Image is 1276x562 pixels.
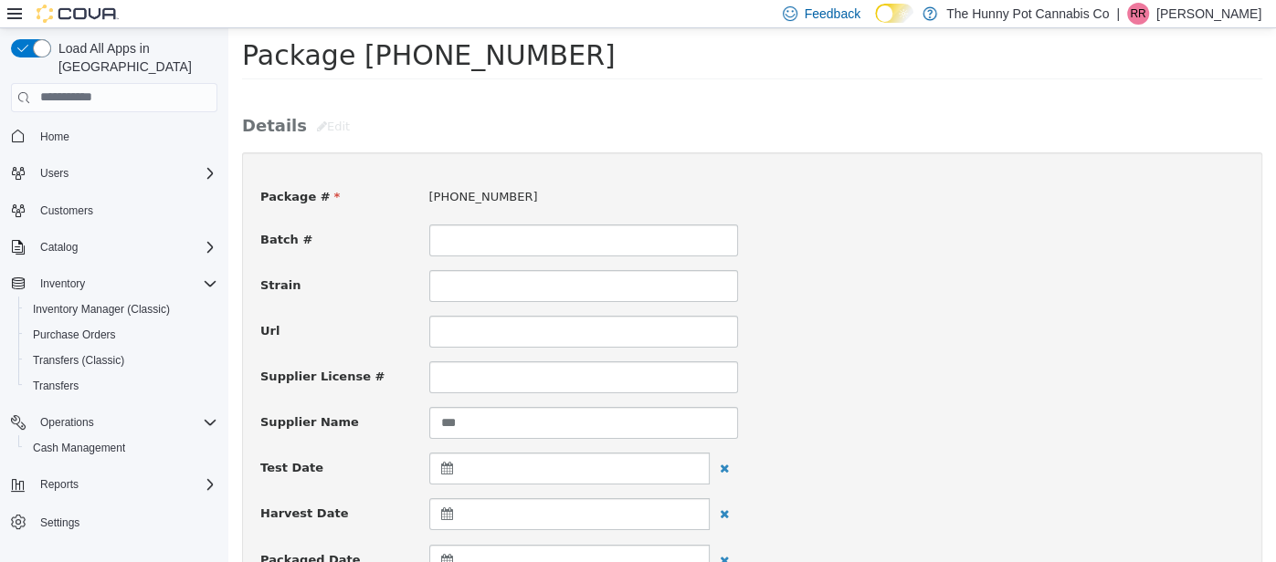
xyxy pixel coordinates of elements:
button: Reports [4,472,225,497]
a: Cash Management [26,437,132,459]
p: [PERSON_NAME] [1156,3,1261,25]
span: Feedback [805,5,860,23]
span: [PHONE_NUMBER] [201,161,310,175]
span: Users [40,166,69,181]
span: Users [33,162,217,184]
button: Operations [4,410,225,435]
p: | [1116,3,1120,25]
a: Transfers [26,375,86,397]
span: Inventory Manager (Classic) [26,298,217,320]
button: Home [4,123,225,150]
button: Inventory [4,271,225,297]
span: Reports [33,474,217,495]
span: Package [PHONE_NUMBER] [14,11,387,43]
span: RR [1130,3,1145,25]
span: Home [40,130,69,144]
span: Inventory [33,273,217,295]
button: Operations [33,411,101,433]
span: Supplier License # [32,341,156,355]
p: The Hunny Pot Cannabis Co [946,3,1109,25]
button: Cash Management [18,435,225,461]
span: Operations [33,411,217,433]
span: Settings [40,515,79,530]
span: Transfers (Classic) [33,353,124,368]
button: Settings [4,508,225,535]
button: Catalog [33,236,85,258]
span: Customers [33,199,217,222]
span: Cash Management [26,437,217,459]
span: Package # [32,161,111,175]
span: Reports [40,477,79,492]
span: Inventory Manager (Classic) [33,302,170,317]
span: Cash Management [33,441,125,455]
span: Packaged Date [32,525,132,538]
span: Transfers (Classic) [26,349,217,371]
button: Catalog [4,234,225,260]
span: Harvest Date [32,478,120,492]
span: Inventory [40,276,85,291]
span: Strain [32,250,72,264]
a: Inventory Manager (Classic) [26,298,177,320]
a: Home [33,126,77,148]
img: Cova [37,5,119,23]
button: Users [33,162,76,184]
span: Operations [40,415,94,430]
span: Batch # [32,204,84,218]
button: Reports [33,474,86,495]
a: Purchase Orders [26,324,123,346]
span: Test Date [32,432,95,446]
a: Transfers (Classic) [26,349,132,371]
span: Purchase Orders [33,328,116,342]
span: Catalog [33,236,217,258]
span: Transfers [33,379,79,393]
span: Home [33,125,217,148]
button: Customers [4,197,225,224]
a: Settings [33,512,87,534]
div: Rebecca Reid [1127,3,1149,25]
span: Purchase Orders [26,324,217,346]
span: Catalog [40,240,78,255]
span: Supplier Name [32,387,131,401]
span: Settings [33,510,217,533]
span: Url [32,296,51,309]
button: Users [4,161,225,186]
a: Customers [33,200,100,222]
span: Customers [40,203,93,218]
button: Edit [79,82,132,115]
span: Details [14,88,79,107]
span: Transfers [26,375,217,397]
button: Transfers [18,373,225,399]
button: Transfers (Classic) [18,348,225,373]
span: Load All Apps in [GEOGRAPHIC_DATA] [51,39,217,76]
input: Dark Mode [875,4,913,23]
button: Inventory Manager (Classic) [18,297,225,322]
button: Purchase Orders [18,322,225,348]
span: Dark Mode [875,23,876,24]
button: Inventory [33,273,92,295]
